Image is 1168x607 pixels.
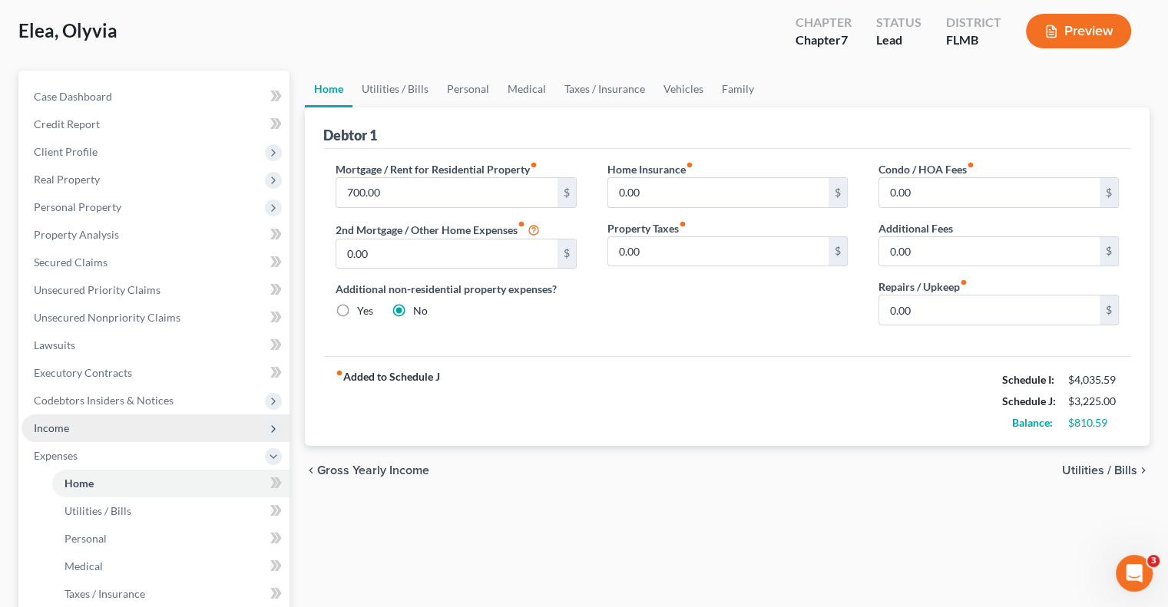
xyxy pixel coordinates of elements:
label: Repairs / Upkeep [878,279,968,295]
div: $ [558,178,576,207]
a: Medical [52,553,290,580]
a: Utilities / Bills [52,497,290,525]
span: Utilities / Bills [1062,464,1137,477]
div: $ [829,178,847,207]
i: fiber_manual_record [530,161,538,169]
label: 2nd Mortgage / Other Home Expenses [336,220,540,239]
div: $ [1100,295,1118,325]
div: $3,225.00 [1068,394,1119,409]
span: Property Analysis [34,228,119,241]
a: Taxes / Insurance [555,71,654,107]
a: Family [713,71,763,107]
input: -- [336,239,557,269]
a: Home [52,470,290,497]
div: Chapter [796,14,852,31]
button: Utilities / Bills chevron_right [1062,464,1150,477]
a: Personal [52,525,290,553]
span: 7 [841,32,848,47]
div: $ [829,237,847,266]
button: Preview [1026,14,1131,48]
a: Credit Report [22,111,290,138]
label: Mortgage / Rent for Residential Property [336,161,538,177]
label: Additional non-residential property expenses? [336,281,576,297]
i: fiber_manual_record [960,279,968,286]
span: Secured Claims [34,256,108,269]
strong: Schedule J: [1002,394,1056,407]
a: Lawsuits [22,332,290,359]
a: Unsecured Nonpriority Claims [22,304,290,332]
span: Credit Report [34,117,100,130]
button: chevron_left Gross Yearly Income [305,464,429,477]
label: Additional Fees [878,220,953,236]
span: 3 [1147,555,1160,567]
a: Utilities / Bills [352,71,438,107]
span: Unsecured Nonpriority Claims [34,311,180,324]
input: -- [608,178,829,207]
strong: Added to Schedule J [336,369,440,434]
a: Secured Claims [22,249,290,276]
div: $ [1100,178,1118,207]
span: Income [34,421,69,434]
a: Property Analysis [22,221,290,249]
label: No [413,303,428,318]
a: Personal [438,71,498,107]
strong: Schedule I: [1002,373,1054,386]
div: Debtor 1 [323,126,377,144]
div: Lead [876,31,921,49]
i: fiber_manual_record [679,220,687,228]
span: Personal Property [34,200,121,213]
i: fiber_manual_record [686,161,693,169]
div: $ [558,239,576,269]
label: Property Taxes [607,220,687,236]
span: Client Profile [34,145,98,158]
div: FLMB [946,31,1001,49]
input: -- [336,178,557,207]
span: Taxes / Insurance [65,587,145,600]
span: Personal [65,532,107,545]
i: fiber_manual_record [518,220,525,228]
span: Unsecured Priority Claims [34,283,160,296]
span: Real Property [34,173,100,186]
label: Yes [357,303,373,318]
div: $810.59 [1068,415,1119,431]
span: Medical [65,559,103,572]
span: Codebtors Insiders & Notices [34,394,174,407]
i: fiber_manual_record [336,369,343,377]
a: Vehicles [654,71,713,107]
a: Case Dashboard [22,83,290,111]
strong: Balance: [1012,416,1053,429]
div: Status [876,14,921,31]
i: chevron_left [305,464,317,477]
input: -- [879,295,1100,325]
span: Expenses [34,449,78,462]
a: Unsecured Priority Claims [22,276,290,304]
div: Chapter [796,31,852,49]
span: Home [65,477,94,490]
span: Lawsuits [34,338,75,351]
span: Executory Contracts [34,366,132,379]
a: Home [305,71,352,107]
div: $ [1100,237,1118,266]
input: -- [879,178,1100,207]
label: Home Insurance [607,161,693,177]
span: Utilities / Bills [65,504,131,517]
i: chevron_right [1137,464,1150,477]
input: -- [608,237,829,266]
iframe: Intercom live chat [1116,555,1153,592]
div: $4,035.59 [1068,372,1119,388]
div: District [946,14,1001,31]
span: Elea, Olyvia [18,19,117,41]
span: Gross Yearly Income [317,464,429,477]
a: Medical [498,71,555,107]
label: Condo / HOA Fees [878,161,974,177]
a: Executory Contracts [22,359,290,387]
i: fiber_manual_record [967,161,974,169]
input: -- [879,237,1100,266]
span: Case Dashboard [34,90,112,103]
